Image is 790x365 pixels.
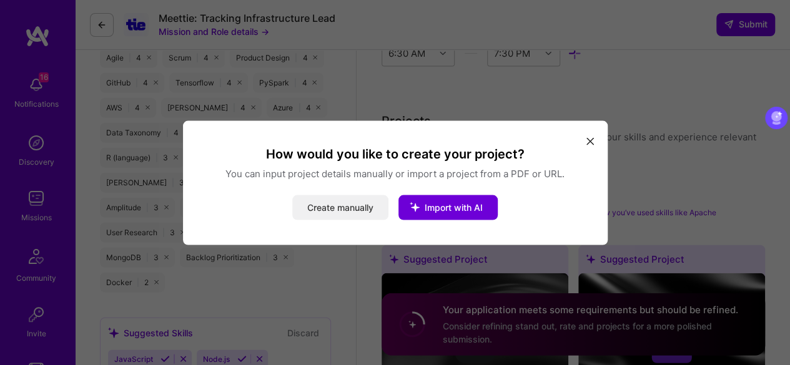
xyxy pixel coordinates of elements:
button: Create manually [292,195,388,220]
i: icon Close [586,138,594,145]
h3: How would you like to create your project? [198,145,593,162]
div: modal [183,120,608,245]
i: icon StarsWhite [398,190,431,223]
button: Import with AI [398,195,498,220]
p: You can input project details manually or import a project from a PDF or URL. [198,167,593,180]
span: Import with AI [425,202,483,212]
